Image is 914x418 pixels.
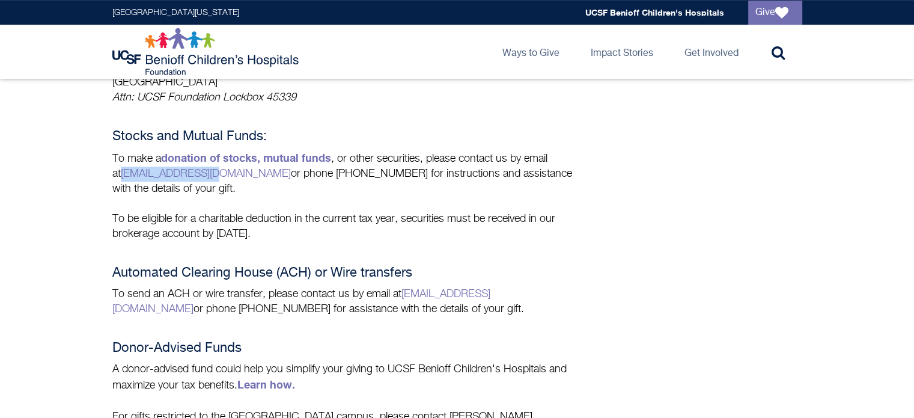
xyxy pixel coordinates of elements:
[112,129,575,144] h4: Stocks and Mutual Funds:
[112,287,575,317] p: To send an ACH or wire transfer, please contact us by email at or phone [PHONE_NUMBER] for assist...
[121,168,291,179] a: [EMAIL_ADDRESS][DOMAIN_NAME]
[581,25,663,79] a: Impact Stories
[112,150,575,197] p: To make a , or other securities, please contact us by email at or phone [PHONE_NUMBER] for instru...
[112,28,302,76] img: Logo for UCSF Benioff Children's Hospitals Foundation
[112,341,575,356] h4: Donor-Advised Funds
[675,25,748,79] a: Get Involved
[112,212,575,242] p: To be eligible for a charitable deduction in the current tax year, securities must be received in...
[493,25,569,79] a: Ways to Give
[112,8,239,17] a: [GEOGRAPHIC_DATA][US_STATE]
[112,362,575,393] p: A donor-advised fund could help you simplify your giving to UCSF Benioff Children's Hospitals and...
[112,266,575,281] h4: Automated Clearing House (ACH) or Wire transfers
[748,1,802,25] a: Give
[112,92,296,103] em: Attn: UCSF Foundation Lockbox 45339
[585,7,724,17] a: UCSF Benioff Children's Hospitals
[237,378,295,391] a: Learn how.
[161,151,331,164] a: donation of stocks, mutual funds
